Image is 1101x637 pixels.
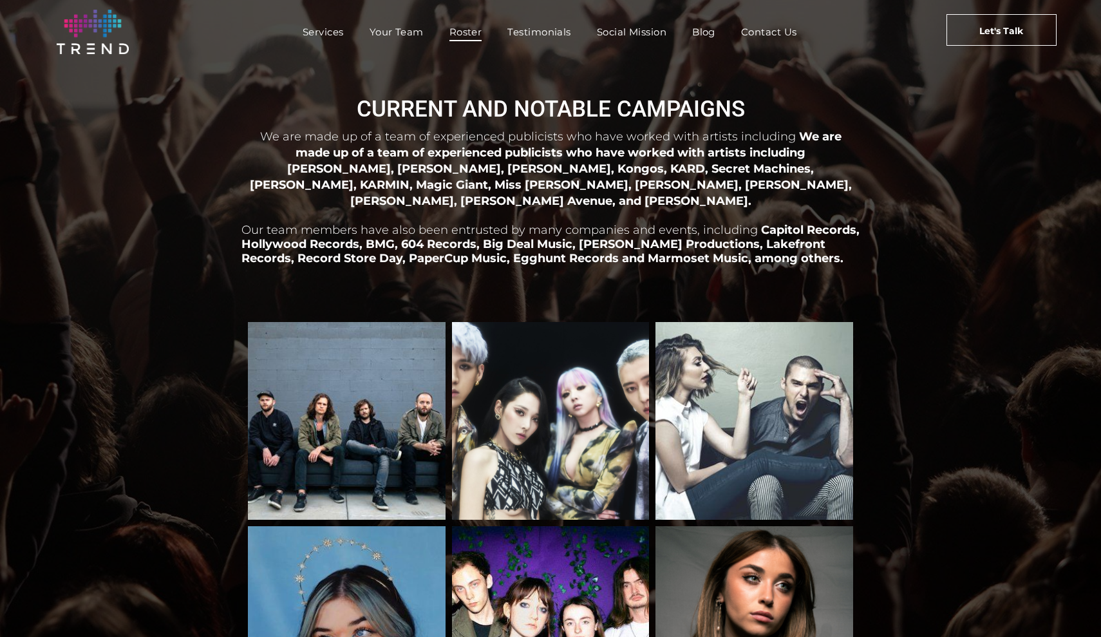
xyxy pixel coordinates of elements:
[357,96,745,122] span: CURRENT AND NOTABLE CAMPAIGNS
[679,23,728,41] a: Blog
[241,223,860,265] span: Capitol Records, Hollywood Records, BMG, 604 Records, Big Deal Music, [PERSON_NAME] Productions, ...
[946,14,1057,46] a: Let's Talk
[250,129,852,207] span: We are made up of a team of experienced publicists who have worked with artists including [PERSON...
[979,15,1023,47] span: Let's Talk
[728,23,810,41] a: Contact Us
[452,322,650,520] a: KARD
[248,322,446,520] a: Kongos
[357,23,437,41] a: Your Team
[241,223,758,237] span: Our team members have also been entrusted by many companies and events, including
[869,488,1101,637] iframe: Chat Widget
[57,10,129,54] img: logo
[437,23,495,41] a: Roster
[260,129,796,144] span: We are made up of a team of experienced publicists who have worked with artists including
[290,23,357,41] a: Services
[655,322,853,520] a: Karmin
[584,23,679,41] a: Social Mission
[494,23,583,41] a: Testimonials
